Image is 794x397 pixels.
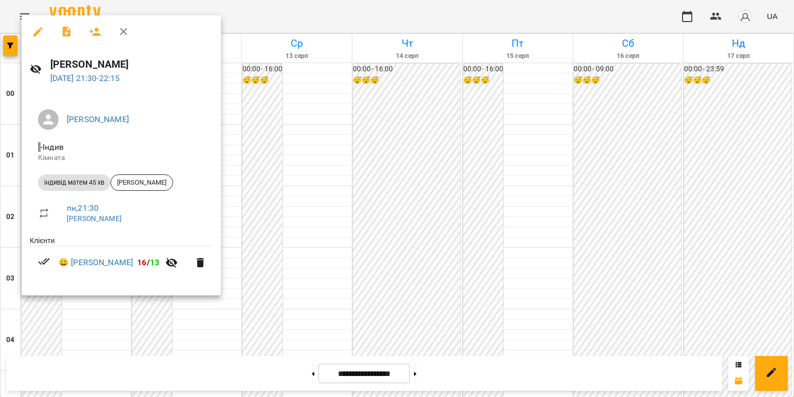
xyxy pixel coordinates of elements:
[30,235,213,283] ul: Клієнти
[50,73,120,83] a: [DATE] 21:30-22:15
[111,178,173,187] span: [PERSON_NAME]
[59,256,133,269] a: 😀 [PERSON_NAME]
[137,257,146,267] span: 16
[38,153,204,163] p: Кімната
[150,257,159,267] span: 13
[38,142,66,152] span: - Індив
[137,257,159,267] b: /
[110,174,173,191] div: [PERSON_NAME]
[38,178,110,187] span: індивід матем 45 хв
[38,255,50,268] svg: Візит сплачено
[67,114,129,124] a: [PERSON_NAME]
[67,203,99,213] a: пн , 21:30
[50,56,213,72] h6: [PERSON_NAME]
[67,214,122,223] a: [PERSON_NAME]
